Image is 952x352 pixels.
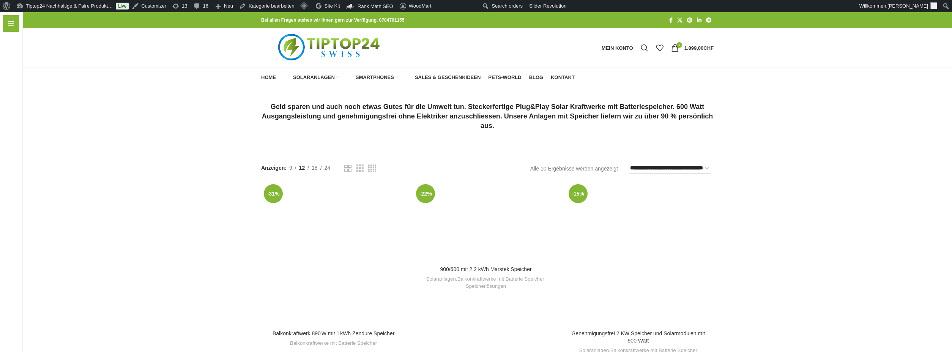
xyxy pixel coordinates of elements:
[257,70,578,85] div: Hauptnavigation
[344,164,351,173] a: Rasteransicht 2
[356,164,364,173] a: Rasteransicht 3
[529,70,544,85] a: Blog
[325,3,340,9] span: Site Kit
[438,2,481,11] img: Aufrufe der letzten 48 Stunden. Klicke hier für weitere Jetpack-Statistiken.
[262,103,713,129] strong: Geld sparen und auch noch etwas Gutes für die Umwelt tun. Steckerfertige Plug&Play Solar Kraftwer...
[887,3,928,9] span: [PERSON_NAME]
[704,15,714,25] a: Telegram Social Link
[261,44,399,51] a: Logo der Website
[358,3,393,9] span: Rank Math SEO
[703,45,714,51] span: CHF
[261,70,276,85] a: Home
[457,276,544,283] a: Balkonkraftwerke mit Batterie Speicher
[413,182,558,262] a: 900/600 mit 2,2 kWh Marstek Speicher
[551,74,575,81] span: Kontakt
[667,15,675,25] a: Facebook Social Link
[273,330,394,336] a: Balkonkraftwerk 890 W mit 1 kWh Zendure Speicher
[261,28,399,68] img: Tiptop24 Nachhaltige & Faire Produkte
[602,46,633,51] span: Mein Konto
[346,74,353,81] img: Smartphones
[405,74,412,81] img: Sales & Geschenkideen
[261,182,406,326] a: Balkonkraftwerk 890 W mit 1 kWh Zendure Speicher
[261,164,287,172] span: Anzeigen
[488,70,521,85] a: Pets-World
[293,74,335,81] span: Solaranlagen
[440,266,531,272] a: 900/600 mit 2,2 kWh Marstek Speicher
[405,70,481,85] a: Sales & Geschenkideen
[417,276,554,290] div: , ,
[629,163,711,174] select: Shop-Reihenfolge
[488,74,521,81] span: Pets-World
[290,340,377,347] a: Balkonkraftwerke mit Batterie Speicher
[261,17,404,23] strong: Bei allen Fragen stehen wir Ihnen gern zur Verfügung. 0784701155
[416,184,435,203] span: -22%
[530,164,618,173] p: Alle 10 Ergebnisse werden angezeigt
[695,15,704,25] a: LinkedIn Social Link
[667,40,717,55] a: 1 1.899,00CHF
[116,3,129,9] a: Live
[637,40,652,55] a: Suche
[571,330,705,344] a: Genehmigungsfrei 2 KW Speicher und Solarmodulen mit 900 Watt
[284,70,339,85] a: Solaranlagen
[296,164,308,172] a: 12
[415,74,481,81] span: Sales & Geschenkideen
[312,165,318,171] span: 18
[322,164,333,172] a: 24
[284,74,290,81] img: Solaranlagen
[551,70,575,85] a: Kontakt
[426,276,456,283] a: Solaranlagen
[466,283,506,290] a: Speicherlösungen
[356,74,394,81] span: Smartphones
[566,182,711,326] a: Genehmigungsfrei 2 KW Speicher und Solarmodulen mit 900 Watt
[685,15,695,25] a: Pinterest Social Link
[325,165,331,171] span: 24
[264,184,283,203] span: -31%
[684,45,714,51] bdi: 1.899,00
[368,164,376,173] a: Rasteransicht 4
[675,15,685,25] a: X Social Link
[652,40,667,55] div: Meine Wunschliste
[529,74,544,81] span: Blog
[299,165,305,171] span: 12
[598,40,637,55] a: Mein Konto
[289,165,292,171] span: 9
[529,3,566,9] span: Slider Revolution
[309,164,320,172] a: 18
[569,184,588,203] span: -15%
[676,42,682,48] span: 1
[261,74,276,81] span: Home
[287,164,295,172] a: 9
[346,70,398,85] a: Smartphones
